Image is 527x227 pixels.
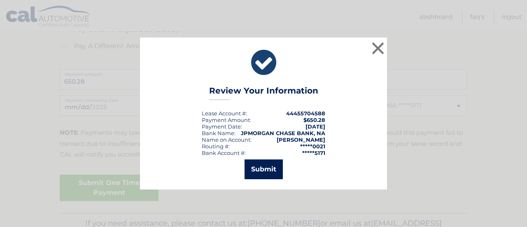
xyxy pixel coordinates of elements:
[202,136,252,143] div: Name on Account:
[202,123,241,130] span: Payment Date
[202,110,247,117] div: Lease Account #:
[202,123,242,130] div: :
[202,143,230,150] div: Routing #:
[209,86,318,100] h3: Review Your Information
[277,136,325,143] strong: [PERSON_NAME]
[305,123,325,130] span: [DATE]
[245,159,283,179] button: Submit
[202,150,246,156] div: Bank Account #:
[370,40,386,56] button: ×
[202,117,251,123] div: Payment Amount:
[202,130,236,136] div: Bank Name:
[286,110,325,117] strong: 44455704588
[303,117,325,123] span: $650.28
[241,130,325,136] strong: JPMORGAN CHASE BANK, NA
